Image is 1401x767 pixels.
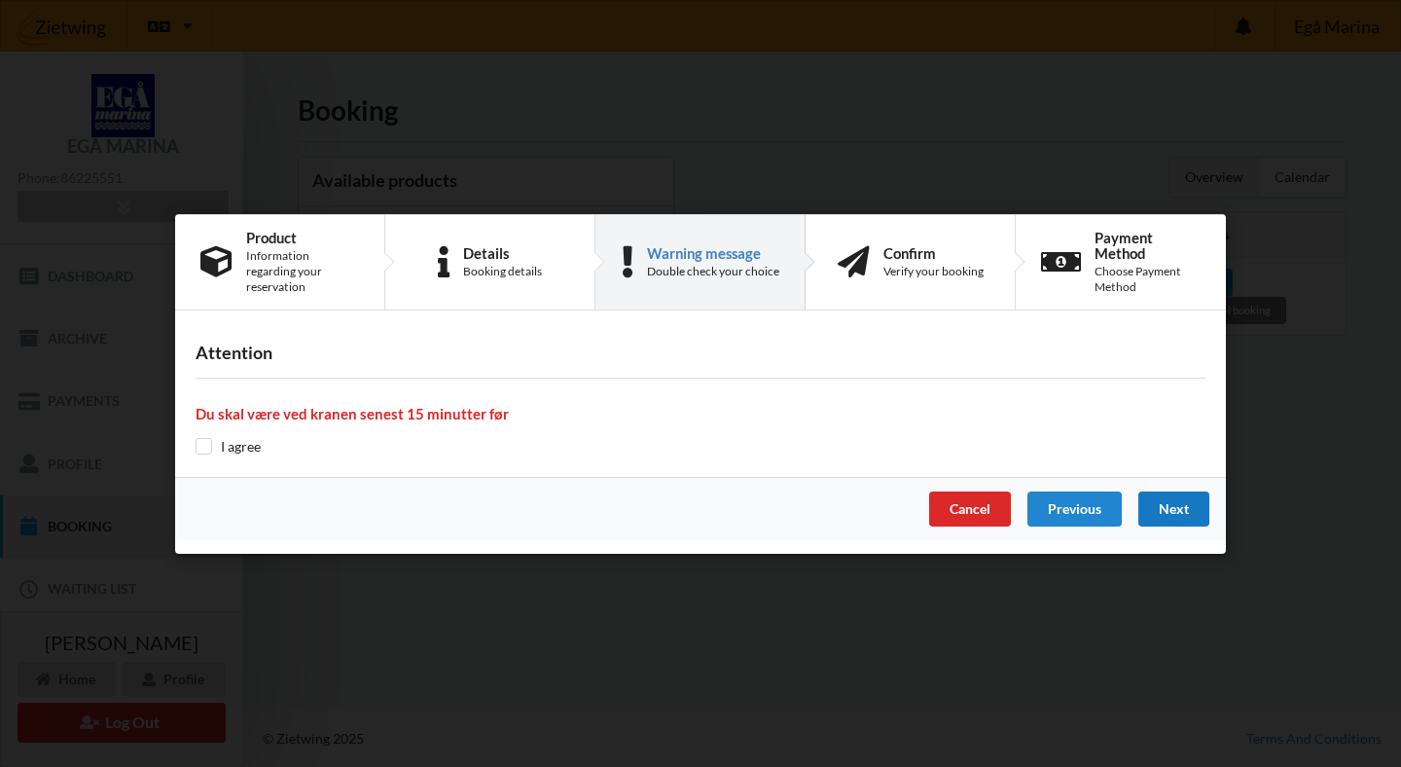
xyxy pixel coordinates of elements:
[1027,492,1122,527] div: Previous
[929,492,1011,527] div: Cancel
[647,263,779,278] div: Double check your choice
[463,263,542,278] div: Booking details
[196,405,1205,423] h4: Du skal være ved kranen senest 15 minutter før
[196,342,1205,364] h3: Attention
[1095,229,1201,260] div: Payment Method
[246,247,359,294] div: Information regarding your reservation
[1095,263,1201,294] div: Choose Payment Method
[647,244,779,260] div: Warning message
[246,229,359,244] div: Product
[883,244,984,260] div: Confirm
[463,244,542,260] div: Details
[883,263,984,278] div: Verify your booking
[1138,492,1209,527] div: Next
[196,438,261,455] label: I agree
